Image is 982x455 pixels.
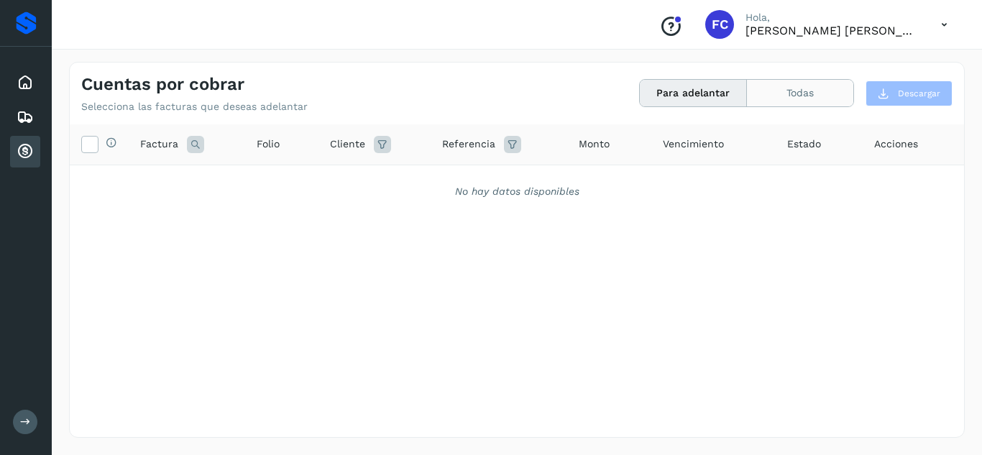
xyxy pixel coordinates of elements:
[787,137,821,152] span: Estado
[579,137,610,152] span: Monto
[81,74,244,95] h4: Cuentas por cobrar
[81,101,308,113] p: Selecciona las facturas que deseas adelantar
[88,184,945,199] div: No hay datos disponibles
[140,137,178,152] span: Factura
[747,80,853,106] button: Todas
[442,137,495,152] span: Referencia
[745,12,918,24] p: Hola,
[257,137,280,152] span: Folio
[640,80,747,106] button: Para adelantar
[330,137,365,152] span: Cliente
[874,137,918,152] span: Acciones
[10,136,40,167] div: Cuentas por cobrar
[866,81,953,106] button: Descargar
[10,101,40,133] div: Embarques
[663,137,724,152] span: Vencimiento
[898,87,940,100] span: Descargar
[745,24,918,37] p: FRANCO CUEVAS CLARA
[10,67,40,98] div: Inicio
